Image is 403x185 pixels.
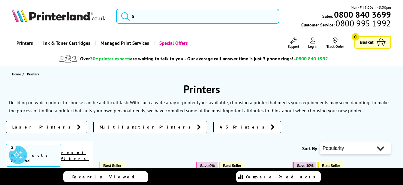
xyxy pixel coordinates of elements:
[288,44,299,49] span: Support
[12,9,109,23] a: Printerland Logo
[9,144,16,150] div: 2
[200,163,215,168] span: Save 9%
[93,121,207,133] a: Multifunction Printers
[351,5,391,10] span: Mon - Fri 9:00am - 5:30pm
[63,171,148,182] a: Recently Viewed
[220,124,268,130] span: A3 Printers
[308,38,317,49] a: Log In
[80,56,183,62] span: Over are waiting to talk to you
[236,171,321,182] a: Compare Products
[352,33,359,41] span: 0
[12,35,38,51] a: Printers
[38,35,95,51] a: Ink & Toner Cartridges
[246,174,319,180] span: Compare Products
[100,124,194,130] span: Multifunction Printers
[317,162,343,169] button: Best Seller
[360,38,374,46] span: Basket
[6,144,61,167] span: 902 Products Found
[301,20,391,28] span: Customer Service:
[302,145,318,151] span: Sort By:
[354,36,391,49] a: Basket 0
[154,35,192,51] a: Special Offers
[322,163,340,168] span: Best Seller
[12,71,23,77] a: Home
[219,162,244,169] button: Best Seller
[61,150,89,161] a: reset filters
[12,124,74,130] span: Laser Printers
[6,82,397,96] h1: Printers
[6,121,87,133] a: Laser Printers
[335,20,391,26] span: 0800 995 1992
[223,163,241,168] span: Best Seller
[196,162,218,169] button: Save 9%
[185,56,328,62] span: - Our average call answer time is just 3 phone rings! -
[43,35,90,51] span: Ink & Toner Cartridges
[297,163,313,168] span: Save 10%
[326,38,344,49] a: Track Order
[308,44,317,49] span: Log In
[95,35,154,51] a: Managed Print Services
[90,56,130,62] span: 30+ printer experts
[213,121,281,133] a: A3 Printers
[322,13,333,19] span: Sales:
[288,38,299,49] a: Support
[116,9,279,24] input: S
[9,99,370,105] p: Deciding on which printer to choose can be a difficult task. With such a wide array of printer ty...
[296,56,328,62] span: 0800 840 1992
[12,9,106,22] img: Printerland Logo
[72,174,140,180] span: Recently Viewed
[9,99,389,114] p: To make the process of finding a printer that suits your own personal needs, we have compiled som...
[334,9,391,20] b: 0800 840 3699
[103,163,122,168] span: Best Seller
[99,162,125,169] button: Best Seller
[333,12,391,17] a: 0800 840 3699
[293,162,316,169] button: Save 10%
[27,72,39,76] span: Printers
